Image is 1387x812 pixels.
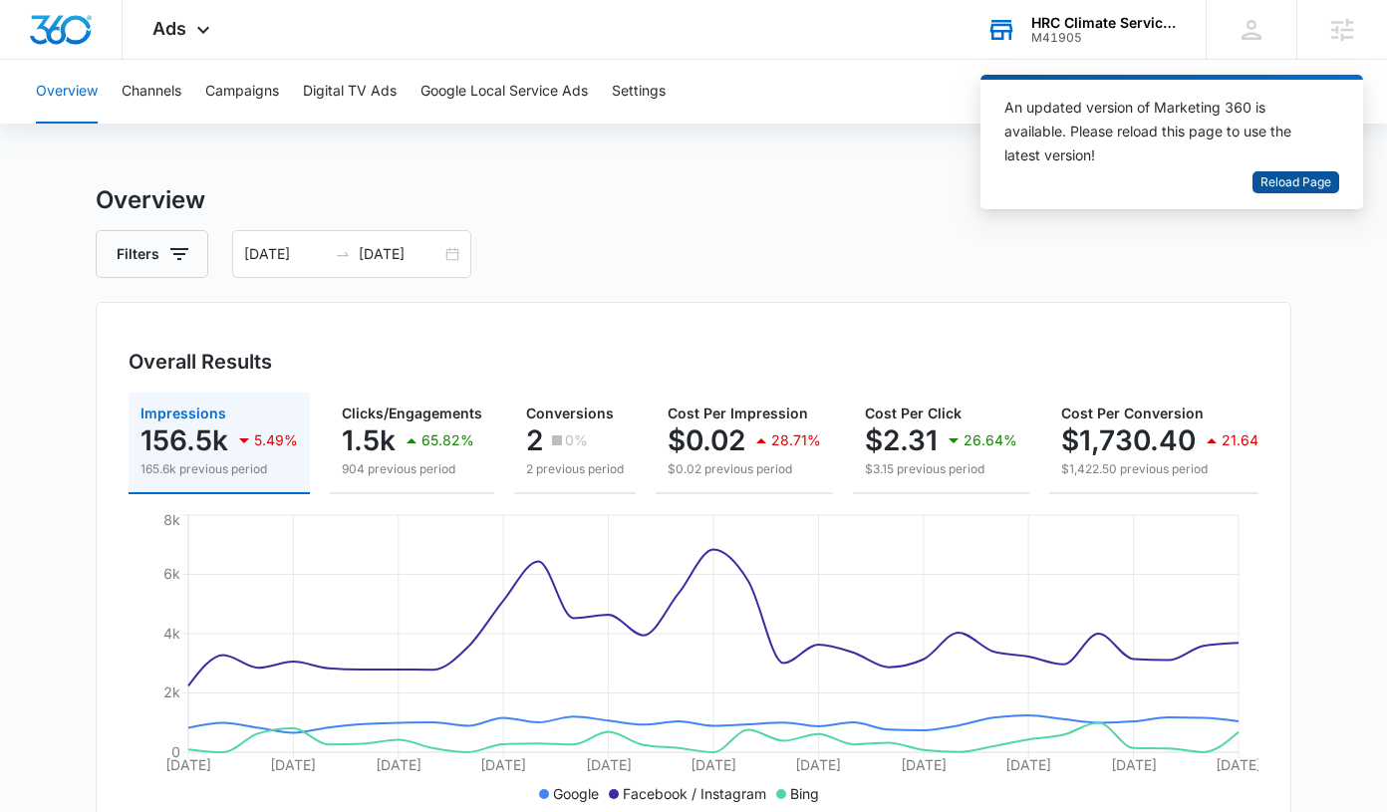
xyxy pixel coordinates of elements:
[36,60,98,124] button: Overview
[1061,460,1272,478] p: $1,422.50 previous period
[163,565,180,582] tspan: 6k
[565,433,588,447] p: 0%
[526,405,614,421] span: Conversions
[771,433,821,447] p: 28.71%
[205,60,279,124] button: Campaigns
[122,60,181,124] button: Channels
[140,405,226,421] span: Impressions
[1005,756,1051,773] tspan: [DATE]
[342,424,396,456] p: 1.5k
[171,743,180,760] tspan: 0
[623,783,766,804] p: Facebook / Instagram
[96,182,1291,218] h3: Overview
[668,405,808,421] span: Cost Per Impression
[342,405,482,421] span: Clicks/Engagements
[668,460,821,478] p: $0.02 previous period
[165,756,211,773] tspan: [DATE]
[901,756,947,773] tspan: [DATE]
[1222,433,1272,447] p: 21.64%
[420,60,588,124] button: Google Local Service Ads
[526,424,543,456] p: 2
[342,460,482,478] p: 904 previous period
[335,246,351,262] span: swap-right
[152,18,186,39] span: Ads
[254,433,298,447] p: 5.49%
[612,60,666,124] button: Settings
[359,243,441,265] input: End date
[335,246,351,262] span: to
[140,424,228,456] p: 156.5k
[129,347,272,377] h3: Overall Results
[376,756,421,773] tspan: [DATE]
[163,683,180,700] tspan: 2k
[480,756,526,773] tspan: [DATE]
[526,460,624,478] p: 2 previous period
[96,230,208,278] button: Filters
[1031,15,1177,31] div: account name
[1111,756,1157,773] tspan: [DATE]
[691,756,736,773] tspan: [DATE]
[140,460,298,478] p: 165.6k previous period
[865,424,938,456] p: $2.31
[1031,31,1177,45] div: account id
[668,424,745,456] p: $0.02
[790,783,819,804] p: Bing
[865,460,1017,478] p: $3.15 previous period
[1260,173,1331,192] span: Reload Page
[1252,171,1339,194] button: Reload Page
[1061,405,1204,421] span: Cost Per Conversion
[421,433,474,447] p: 65.82%
[1216,756,1261,773] tspan: [DATE]
[964,433,1017,447] p: 26.64%
[1004,96,1315,167] div: An updated version of Marketing 360 is available. Please reload this page to use the latest version!
[244,243,327,265] input: Start date
[553,783,599,804] p: Google
[270,756,316,773] tspan: [DATE]
[1061,424,1196,456] p: $1,730.40
[865,405,962,421] span: Cost Per Click
[795,756,841,773] tspan: [DATE]
[303,60,397,124] button: Digital TV Ads
[163,625,180,642] tspan: 4k
[586,756,632,773] tspan: [DATE]
[163,511,180,528] tspan: 8k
